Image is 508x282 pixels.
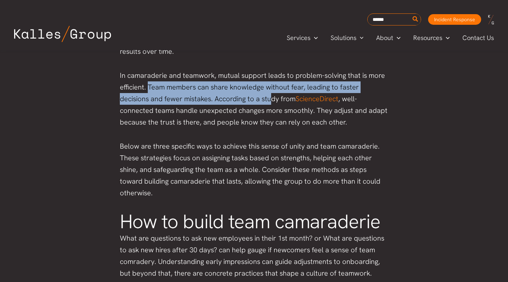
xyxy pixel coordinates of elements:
a: AboutMenu Toggle [370,33,407,43]
h2: How to build team camaraderie [120,211,389,232]
a: ServicesMenu Toggle [280,33,324,43]
nav: Primary Site Navigation [280,32,501,44]
a: ScienceDirect [296,94,338,103]
p: Below are three specific ways to achieve this sense of unity and team camaraderie. These strategi... [120,140,389,199]
a: Contact Us [456,33,501,43]
a: SolutionsMenu Toggle [324,33,370,43]
a: Incident Response [428,14,481,25]
a: ResourcesMenu Toggle [407,33,456,43]
span: Menu Toggle [310,33,318,43]
span: Solutions [331,33,356,43]
p: In camaraderie and teamwork, mutual support leads to problem-solving that is more efficient. Team... [120,70,389,128]
span: Contact Us [462,33,494,43]
button: Search [411,14,420,25]
span: Menu Toggle [442,33,450,43]
span: Menu Toggle [393,33,401,43]
span: About [376,33,393,43]
span: Resources [413,33,442,43]
span: Menu Toggle [356,33,364,43]
span: Services [287,33,310,43]
img: Kalles Group [14,26,111,42]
